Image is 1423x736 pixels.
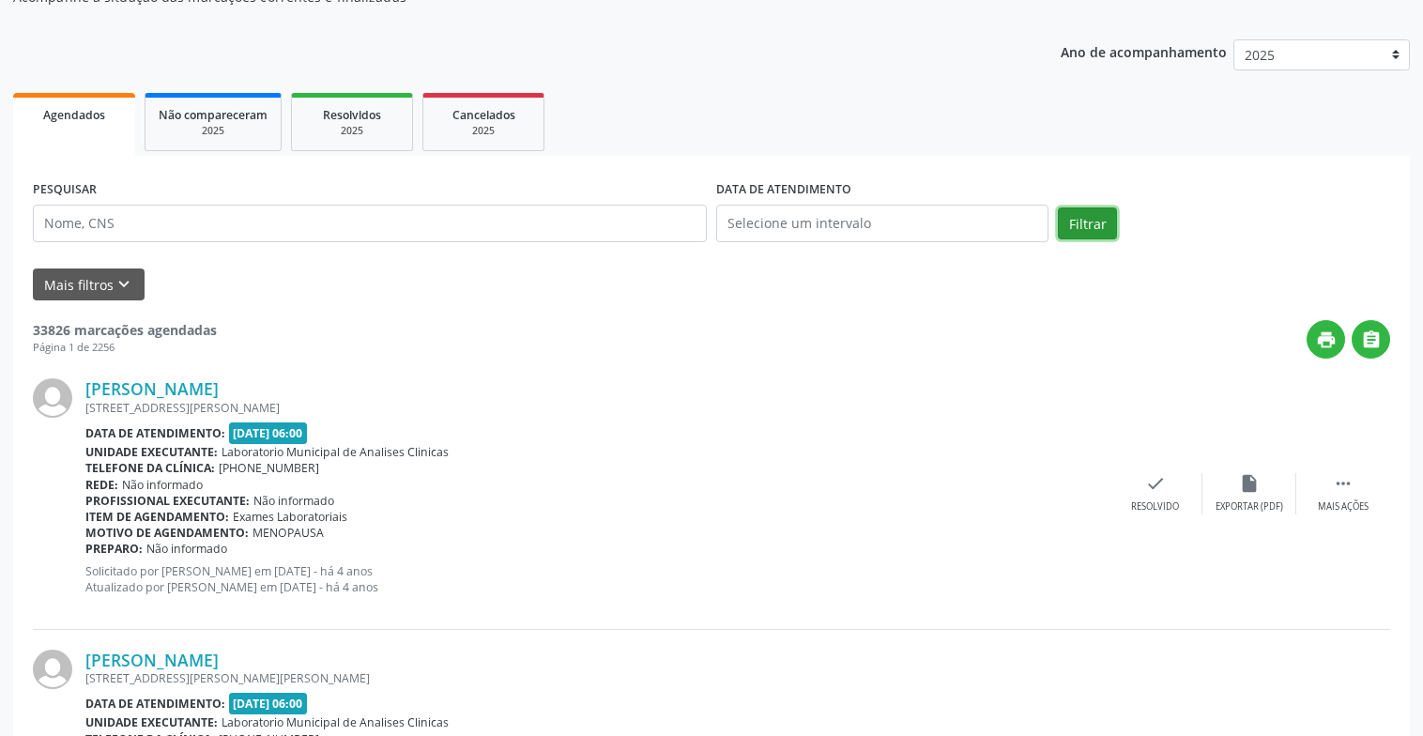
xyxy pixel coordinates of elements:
span: Não informado [122,477,203,493]
p: Solicitado por [PERSON_NAME] em [DATE] - há 4 anos Atualizado por [PERSON_NAME] em [DATE] - há 4 ... [85,563,1109,595]
div: Exportar (PDF) [1216,500,1283,514]
span: Não compareceram [159,107,268,123]
b: Preparo: [85,541,143,557]
img: img [33,650,72,689]
span: Não informado [253,493,334,509]
button:  [1352,320,1390,359]
span: Cancelados [452,107,515,123]
div: Resolvido [1131,500,1179,514]
div: 2025 [436,124,530,138]
b: Data de atendimento: [85,696,225,712]
img: img [33,378,72,418]
span: Agendados [43,107,105,123]
b: Data de atendimento: [85,425,225,441]
div: Página 1 de 2256 [33,340,217,356]
i: keyboard_arrow_down [114,274,134,295]
span: Laboratorio Municipal de Analises Clinicas [222,714,449,730]
span: Não informado [146,541,227,557]
i:  [1333,473,1354,494]
b: Telefone da clínica: [85,460,215,476]
b: Unidade executante: [85,444,218,460]
b: Profissional executante: [85,493,250,509]
span: MENOPAUSA [252,525,324,541]
strong: 33826 marcações agendadas [33,321,217,339]
div: Mais ações [1318,500,1369,514]
div: 2025 [305,124,399,138]
label: DATA DE ATENDIMENTO [716,176,851,205]
button: print [1307,320,1345,359]
div: 2025 [159,124,268,138]
span: [DATE] 06:00 [229,422,308,444]
b: Unidade executante: [85,714,218,730]
a: [PERSON_NAME] [85,650,219,670]
a: [PERSON_NAME] [85,378,219,399]
i: print [1316,330,1337,350]
span: [PHONE_NUMBER] [219,460,319,476]
button: Filtrar [1058,207,1117,239]
input: Nome, CNS [33,205,707,242]
b: Item de agendamento: [85,509,229,525]
i: check [1145,473,1166,494]
i: insert_drive_file [1239,473,1260,494]
span: Exames Laboratoriais [233,509,347,525]
span: [DATE] 06:00 [229,693,308,714]
i:  [1361,330,1382,350]
span: Laboratorio Municipal de Analises Clinicas [222,444,449,460]
p: Ano de acompanhamento [1061,39,1227,63]
button: Mais filtroskeyboard_arrow_down [33,268,145,301]
div: [STREET_ADDRESS][PERSON_NAME][PERSON_NAME] [85,670,1109,686]
label: PESQUISAR [33,176,97,205]
div: [STREET_ADDRESS][PERSON_NAME] [85,400,1109,416]
b: Motivo de agendamento: [85,525,249,541]
input: Selecione um intervalo [716,205,1048,242]
span: Resolvidos [323,107,381,123]
b: Rede: [85,477,118,493]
